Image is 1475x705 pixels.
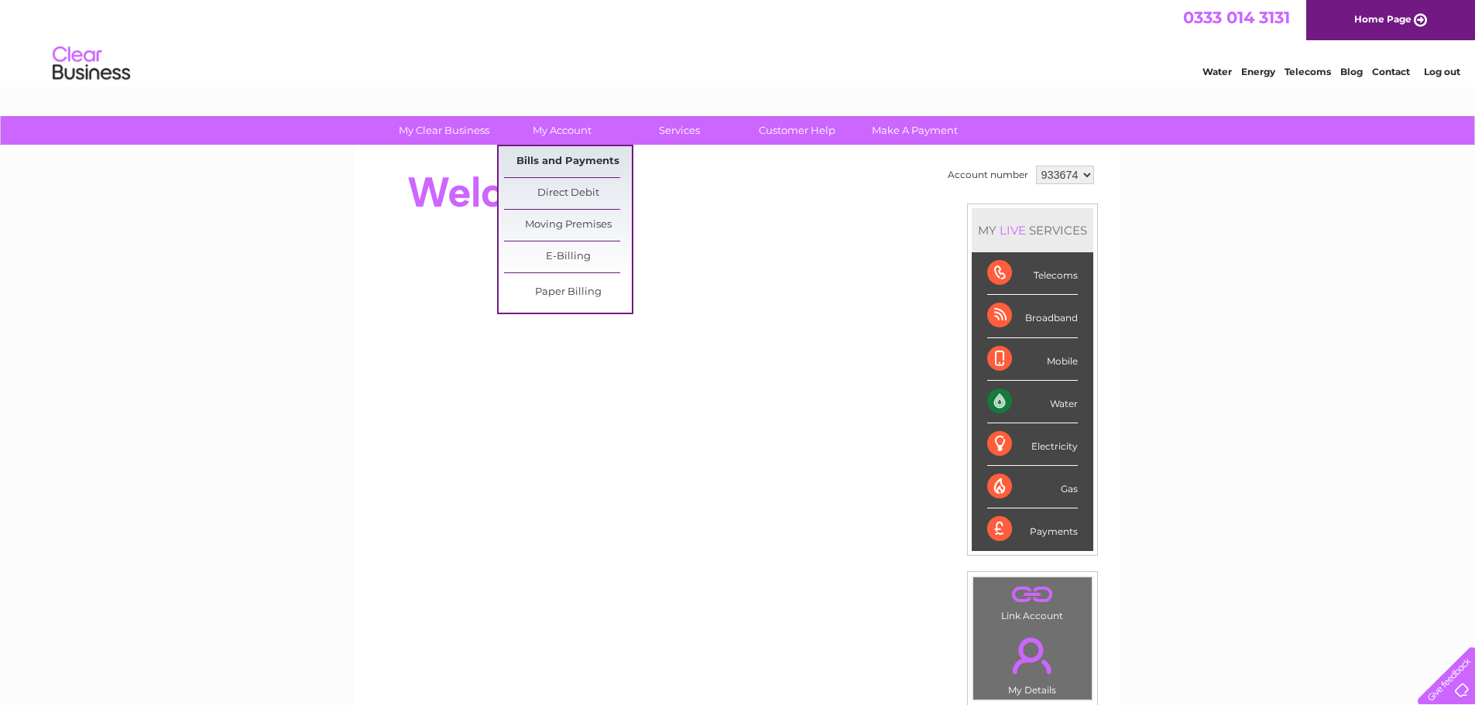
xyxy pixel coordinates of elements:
[498,116,626,145] a: My Account
[616,116,743,145] a: Services
[1372,66,1410,77] a: Contact
[972,577,1093,625] td: Link Account
[1202,66,1232,77] a: Water
[1424,66,1460,77] a: Log out
[372,9,1104,75] div: Clear Business is a trading name of Verastar Limited (registered in [GEOGRAPHIC_DATA] No. 3667643...
[504,277,632,308] a: Paper Billing
[977,581,1088,608] a: .
[1183,8,1290,27] a: 0333 014 3131
[987,338,1078,381] div: Mobile
[987,381,1078,423] div: Water
[504,210,632,241] a: Moving Premises
[987,295,1078,337] div: Broadband
[504,241,632,272] a: E-Billing
[504,178,632,209] a: Direct Debit
[987,508,1078,550] div: Payments
[987,252,1078,295] div: Telecoms
[987,466,1078,508] div: Gas
[996,223,1029,238] div: LIVE
[972,625,1093,700] td: My Details
[1340,66,1363,77] a: Blog
[972,208,1093,252] div: MY SERVICES
[504,146,632,177] a: Bills and Payments
[380,116,508,145] a: My Clear Business
[52,40,131,87] img: logo.png
[851,116,979,145] a: Make A Payment
[944,162,1032,188] td: Account number
[977,628,1088,683] a: .
[1285,66,1331,77] a: Telecoms
[987,423,1078,466] div: Electricity
[1241,66,1275,77] a: Energy
[733,116,861,145] a: Customer Help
